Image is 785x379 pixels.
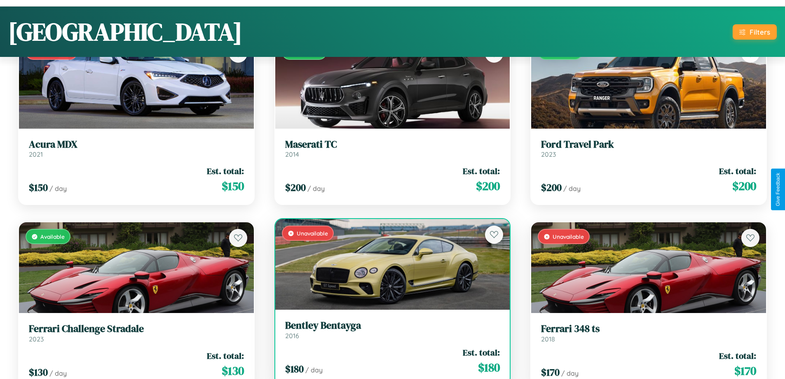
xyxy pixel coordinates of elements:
span: 2023 [29,335,44,343]
span: Est. total: [463,346,500,358]
span: $ 130 [29,365,48,379]
span: 2023 [541,150,556,158]
h3: Maserati TC [285,139,500,151]
span: $ 170 [541,365,560,379]
span: Available [40,233,65,240]
span: $ 170 [734,363,756,379]
span: Unavailable [297,230,328,237]
span: $ 180 [285,362,304,376]
span: $ 200 [285,181,306,194]
span: / day [49,184,67,193]
span: / day [561,369,579,377]
span: 2014 [285,150,299,158]
span: Est. total: [719,165,756,177]
span: $ 130 [222,363,244,379]
span: 2018 [541,335,555,343]
a: Ferrari Challenge Stradale2023 [29,323,244,343]
span: $ 150 [222,178,244,194]
span: $ 200 [476,178,500,194]
div: Give Feedback [775,173,781,206]
a: Ferrari 348 ts2018 [541,323,756,343]
a: Maserati TC2014 [285,139,500,159]
span: / day [305,366,323,374]
div: Filters [750,28,770,36]
h3: Ford Travel Park [541,139,756,151]
span: $ 150 [29,181,48,194]
span: / day [307,184,325,193]
span: Est. total: [719,350,756,362]
h1: [GEOGRAPHIC_DATA] [8,15,242,49]
span: / day [563,184,581,193]
span: Est. total: [207,165,244,177]
span: Unavailable [553,233,584,240]
span: 2016 [285,332,299,340]
span: $ 200 [732,178,756,194]
h3: Acura MDX [29,139,244,151]
h3: Bentley Bentayga [285,320,500,332]
span: $ 200 [541,181,562,194]
h3: Ferrari 348 ts [541,323,756,335]
span: / day [49,369,67,377]
a: Acura MDX2021 [29,139,244,159]
span: 2021 [29,150,43,158]
span: Est. total: [463,165,500,177]
span: Est. total: [207,350,244,362]
a: Bentley Bentayga2016 [285,320,500,340]
a: Ford Travel Park2023 [541,139,756,159]
h3: Ferrari Challenge Stradale [29,323,244,335]
button: Filters [733,24,777,40]
span: $ 180 [478,359,500,376]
